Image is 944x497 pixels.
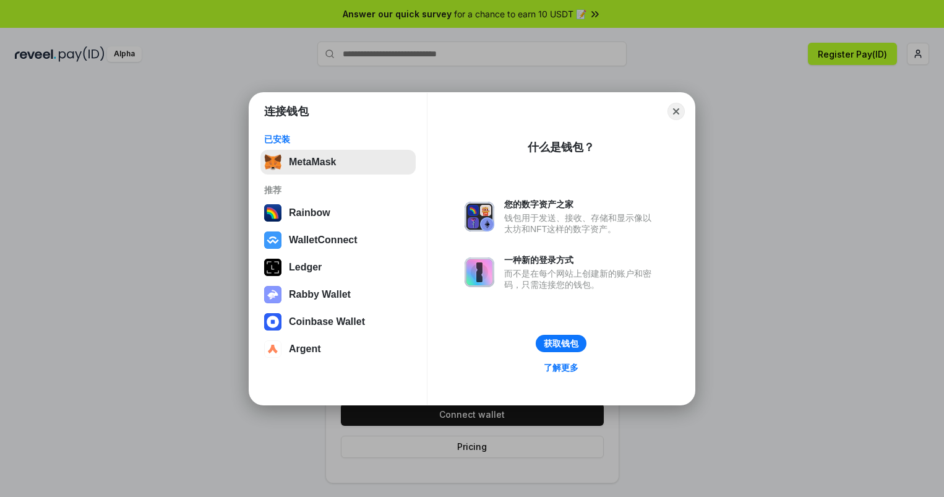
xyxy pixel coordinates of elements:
img: svg+xml,%3Csvg%20width%3D%2228%22%20height%3D%2228%22%20viewBox%3D%220%200%2028%2028%22%20fill%3D... [264,313,281,331]
div: 已安装 [264,134,412,145]
img: svg+xml,%3Csvg%20fill%3D%22none%22%20height%3D%2233%22%20viewBox%3D%220%200%2035%2033%22%20width%... [264,153,281,171]
div: MetaMask [289,157,336,168]
div: Coinbase Wallet [289,316,365,327]
div: Rabby Wallet [289,289,351,300]
div: 钱包用于发送、接收、存储和显示像以太坊和NFT这样的数字资产。 [504,212,658,235]
img: svg+xml,%3Csvg%20width%3D%22120%22%20height%3D%22120%22%20viewBox%3D%220%200%20120%20120%22%20fil... [264,204,281,222]
div: 您的数字资产之家 [504,199,658,210]
div: 什么是钱包？ [528,140,594,155]
div: Ledger [289,262,322,273]
div: 一种新的登录方式 [504,254,658,266]
img: svg+xml,%3Csvg%20xmlns%3D%22http%3A%2F%2Fwww.w3.org%2F2000%2Fsvg%22%20fill%3D%22none%22%20viewBox... [465,257,494,287]
div: Argent [289,344,321,355]
button: Ledger [260,255,416,280]
button: Close [667,103,685,120]
button: MetaMask [260,150,416,175]
button: Rabby Wallet [260,282,416,307]
div: 而不是在每个网站上创建新的账户和密码，只需连接您的钱包。 [504,268,658,290]
a: 了解更多 [536,360,586,376]
button: 获取钱包 [536,335,586,352]
img: svg+xml,%3Csvg%20xmlns%3D%22http%3A%2F%2Fwww.w3.org%2F2000%2Fsvg%22%20fill%3D%22none%22%20viewBox... [264,286,281,303]
h1: 连接钱包 [264,104,309,119]
div: WalletConnect [289,235,358,246]
button: Coinbase Wallet [260,309,416,334]
button: WalletConnect [260,228,416,253]
div: 获取钱包 [544,338,578,349]
img: svg+xml,%3Csvg%20width%3D%2228%22%20height%3D%2228%22%20viewBox%3D%220%200%2028%2028%22%20fill%3D... [264,340,281,358]
img: svg+xml,%3Csvg%20xmlns%3D%22http%3A%2F%2Fwww.w3.org%2F2000%2Fsvg%22%20fill%3D%22none%22%20viewBox... [465,202,494,231]
div: 了解更多 [544,362,578,373]
img: svg+xml,%3Csvg%20width%3D%2228%22%20height%3D%2228%22%20viewBox%3D%220%200%2028%2028%22%20fill%3D... [264,231,281,249]
div: Rainbow [289,207,330,218]
img: svg+xml,%3Csvg%20xmlns%3D%22http%3A%2F%2Fwww.w3.org%2F2000%2Fsvg%22%20width%3D%2228%22%20height%3... [264,259,281,276]
button: Rainbow [260,201,416,225]
button: Argent [260,337,416,361]
div: 推荐 [264,184,412,196]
